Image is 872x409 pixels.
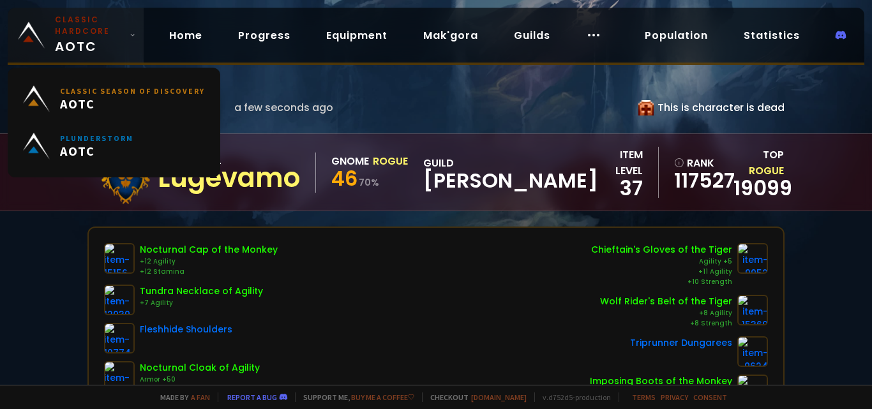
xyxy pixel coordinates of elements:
div: Doomhowl [158,152,300,168]
div: Nocturnal Cap of the Monkey [140,243,278,257]
a: 117527 [674,171,726,190]
a: Home [159,22,213,48]
small: 70 % [359,176,379,189]
div: Nocturnal Cloak of Agility [140,361,260,375]
div: Lugevamo [158,168,300,188]
img: item-15156 [104,243,135,274]
img: item-9952 [737,243,768,274]
div: +11 Agility [591,267,732,277]
span: a few seconds ago [234,100,333,115]
span: AOTC [60,143,133,159]
div: This is character is dead [638,100,785,115]
img: item-9624 [737,336,768,367]
div: +10 Strength [591,277,732,287]
a: Guilds [504,22,560,48]
img: item-15153 [104,361,135,392]
div: Wolf Rider's Belt of the Tiger [600,295,732,308]
div: Chieftain's Gloves of the Tiger [591,243,732,257]
a: Classic HardcoreAOTC [8,8,144,63]
small: Classic Season of Discovery [60,86,205,96]
div: Imposing Boots of the Monkey [590,375,732,388]
img: item-10774 [104,323,135,353]
a: Progress [228,22,301,48]
a: Privacy [661,392,688,402]
div: Rogue [373,153,408,169]
span: AOTC [60,96,205,112]
div: rank [674,155,726,171]
span: Made by [153,392,210,402]
div: +8 Strength [600,318,732,329]
small: Classic Hardcore [55,14,124,37]
span: Rogue [749,163,784,178]
div: Triprunner Dungarees [630,336,732,350]
a: Consent [693,392,727,402]
div: guild [423,155,598,190]
div: +12 Stamina [140,267,278,277]
a: Population [635,22,718,48]
a: Terms [632,392,656,402]
div: Top [733,147,783,179]
div: 37 [598,179,643,198]
span: 46 [331,164,357,193]
a: Equipment [316,22,398,48]
a: Buy me a coffee [351,392,414,402]
a: Mak'gora [413,22,488,48]
a: Classic Season of DiscoveryAOTC [15,75,213,123]
span: [PERSON_NAME] [423,171,598,190]
div: +7 Agility [140,298,263,308]
img: item-15369 [737,295,768,325]
div: item level [598,147,643,179]
span: AOTC [55,14,124,56]
span: Checkout [422,392,527,402]
a: a fan [191,392,210,402]
a: PlunderstormAOTC [15,123,213,170]
div: Armor +50 [140,375,260,385]
div: Fleshhide Shoulders [140,323,232,336]
div: Gnome [331,153,369,169]
a: [DOMAIN_NAME] [471,392,527,402]
div: Tundra Necklace of Agility [140,285,263,298]
div: Agility +5 [591,257,732,267]
span: Support me, [295,392,414,402]
span: v. d752d5 - production [534,392,611,402]
img: item-12039 [104,285,135,315]
a: Statistics [733,22,810,48]
div: +12 Agility [140,257,278,267]
a: Report a bug [227,392,277,402]
a: 19099 [733,174,792,202]
div: +8 Agility [600,308,732,318]
small: Plunderstorm [60,133,133,143]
